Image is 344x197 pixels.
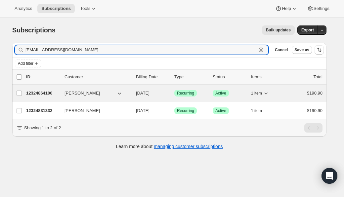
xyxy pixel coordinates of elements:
[297,25,318,35] button: Export
[213,74,246,80] p: Status
[315,45,324,55] button: Sort the results
[258,47,264,53] button: Clear
[26,74,322,80] div: IDCustomerBilling DateTypeStatusItemsTotal
[275,47,288,53] span: Cancel
[292,46,312,54] button: Save as
[177,108,194,113] span: Recurring
[26,90,59,97] p: 12324864100
[26,74,59,80] p: ID
[24,125,61,131] p: Showing 1 to 2 of 2
[304,123,322,133] nav: Pagination
[15,59,41,67] button: Add filter
[251,91,262,96] span: 1 item
[174,74,207,80] div: Type
[301,27,314,33] span: Export
[307,91,322,96] span: $190.90
[251,108,262,113] span: 1 item
[294,47,309,53] span: Save as
[61,105,127,116] button: [PERSON_NAME]
[26,107,59,114] p: 12324831332
[116,143,223,150] p: Learn more about
[136,74,169,80] p: Billing Date
[282,6,291,11] span: Help
[26,89,322,98] div: 12324864100[PERSON_NAME][DATE]SuccessRecurringSuccessActive1 item$190.90
[64,90,100,97] span: [PERSON_NAME]
[11,4,36,13] button: Analytics
[26,106,322,115] div: 12324831332[PERSON_NAME][DATE]SuccessRecurringSuccessActive1 item$190.90
[76,4,101,13] button: Tools
[251,89,269,98] button: 1 item
[266,27,291,33] span: Bulk updates
[251,74,284,80] div: Items
[64,74,131,80] p: Customer
[25,45,256,55] input: Filter subscribers
[136,108,150,113] span: [DATE]
[18,61,33,66] span: Add filter
[61,88,127,98] button: [PERSON_NAME]
[272,46,290,54] button: Cancel
[64,107,100,114] span: [PERSON_NAME]
[177,91,194,96] span: Recurring
[136,91,150,96] span: [DATE]
[154,144,223,149] a: managing customer subscriptions
[80,6,90,11] span: Tools
[314,74,322,80] p: Total
[271,4,301,13] button: Help
[307,108,322,113] span: $190.90
[41,6,71,11] span: Subscriptions
[251,106,269,115] button: 1 item
[322,168,337,184] div: Open Intercom Messenger
[215,108,226,113] span: Active
[262,25,295,35] button: Bulk updates
[303,4,333,13] button: Settings
[215,91,226,96] span: Active
[12,26,56,34] span: Subscriptions
[314,6,329,11] span: Settings
[37,4,75,13] button: Subscriptions
[15,6,32,11] span: Analytics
